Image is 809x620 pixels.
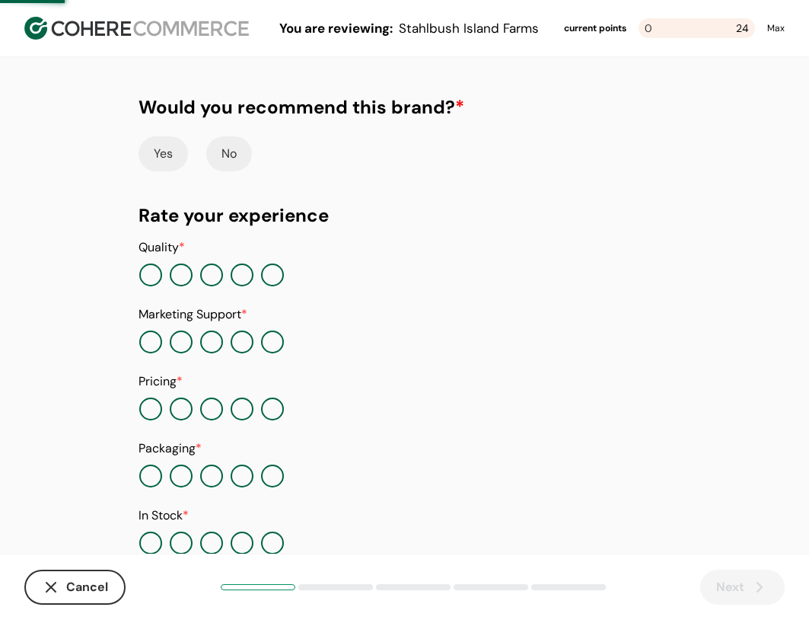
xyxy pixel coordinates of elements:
[24,17,249,40] img: Cohere Logo
[139,306,247,322] label: Marketing Support
[645,21,652,35] span: 0
[700,570,785,605] button: Next
[206,136,252,171] button: No
[139,94,464,121] div: Would you recommend this brand?
[139,202,671,229] div: Rate your experience
[139,440,202,456] label: Packaging
[279,20,393,37] span: You are reviewing:
[139,507,189,523] label: In Stock
[139,239,185,255] label: Quality
[767,21,785,35] div: Max
[139,136,188,171] button: Yes
[399,20,539,37] span: Stahlbush Island Farms
[736,18,749,38] span: 24
[564,21,626,35] div: current points
[139,373,183,389] label: Pricing
[24,570,126,605] button: Cancel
